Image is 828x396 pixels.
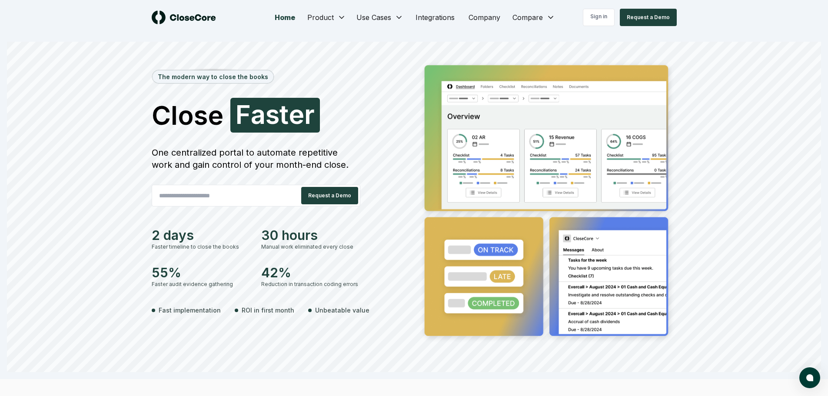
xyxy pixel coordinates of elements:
a: Integrations [409,9,462,26]
span: Compare [512,12,543,23]
button: Use Cases [351,9,409,26]
span: Close [152,102,223,128]
div: One centralized portal to automate repetitive work and gain control of your month-end close. [152,146,360,171]
span: e [289,101,304,127]
span: t [279,101,289,127]
span: r [304,101,315,127]
div: Faster timeline to close the books [152,243,251,251]
div: Faster audit evidence gathering [152,280,251,288]
img: logo [152,10,216,24]
div: The modern way to close the books [153,70,273,83]
span: a [251,101,266,127]
div: 42% [261,265,360,280]
img: Jumbotron [418,59,677,345]
span: Unbeatable value [315,306,369,315]
div: 30 hours [261,227,360,243]
button: Compare [507,9,560,26]
button: Request a Demo [620,9,677,26]
span: Fast implementation [159,306,221,315]
div: Manual work eliminated every close [261,243,360,251]
span: F [236,101,251,127]
span: Product [307,12,334,23]
div: 2 days [152,227,251,243]
button: Product [302,9,351,26]
button: atlas-launcher [799,367,820,388]
a: Home [268,9,302,26]
span: ROI in first month [242,306,294,315]
div: 55% [152,265,251,280]
span: Use Cases [356,12,391,23]
a: Sign in [583,9,615,26]
button: Request a Demo [301,187,358,204]
div: Reduction in transaction coding errors [261,280,360,288]
a: Company [462,9,507,26]
span: s [266,101,279,127]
